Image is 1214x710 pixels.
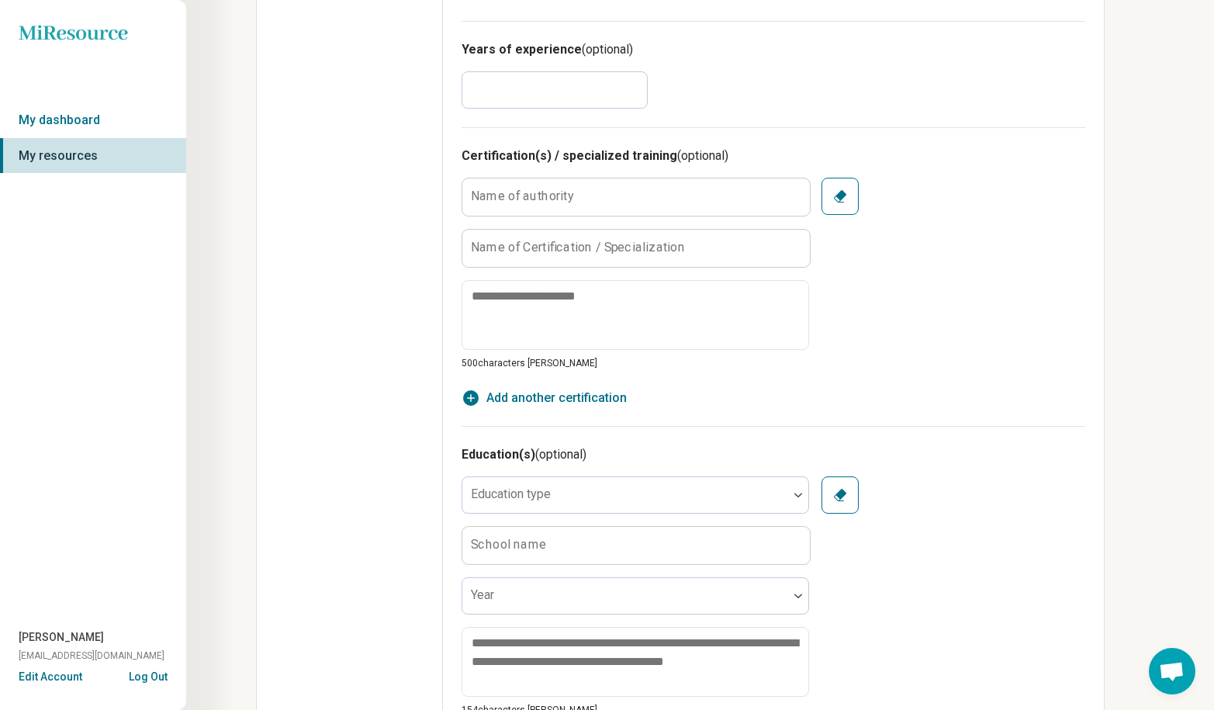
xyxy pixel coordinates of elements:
label: Education type [471,487,551,501]
h3: Certification(s) / specialized training [462,147,1085,165]
span: (optional) [677,148,728,163]
span: [EMAIL_ADDRESS][DOMAIN_NAME] [19,649,164,663]
h3: Education(s) [462,445,1085,464]
span: [PERSON_NAME] [19,629,104,646]
label: Name of authority [471,190,574,203]
span: (optional) [582,42,633,57]
div: Open chat [1149,648,1195,694]
p: 500 characters [PERSON_NAME] [462,356,809,370]
label: Year [471,587,494,602]
span: (optional) [535,447,586,462]
span: Add another certification [486,389,627,407]
label: Name of Certification / Specialization [471,241,685,254]
button: Edit Account [19,669,82,685]
h3: Years of experience [462,40,1085,59]
button: Log Out [129,669,168,681]
button: Add another certification [462,389,627,407]
label: School name [471,539,547,551]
